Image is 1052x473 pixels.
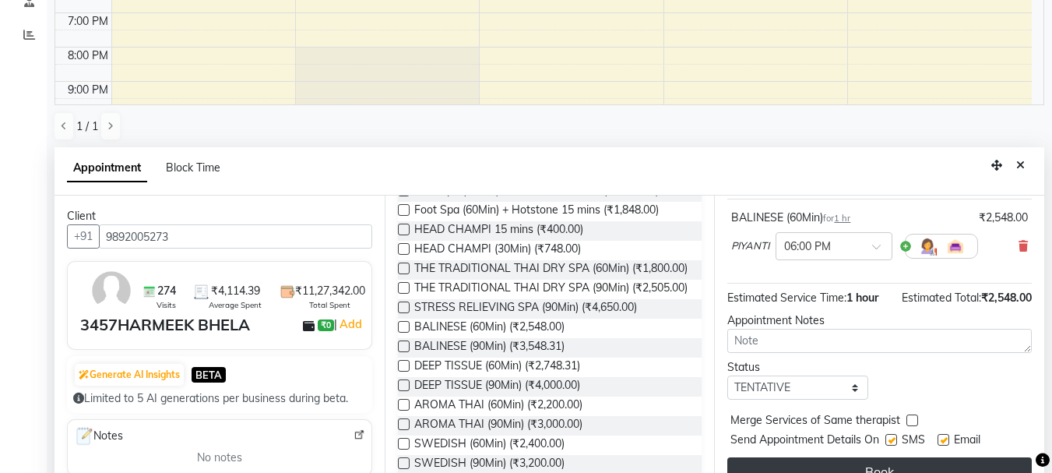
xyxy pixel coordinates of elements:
button: +91 [67,224,100,249]
span: PIYANTI [731,238,769,254]
span: Email [954,432,980,451]
span: AROMA THAI (90Min) (₹3,000.00) [414,416,582,436]
span: DEEP TISSUE (90Min) (₹4,000.00) [414,377,580,397]
div: Appointment Notes [727,312,1032,329]
span: Average Spent [209,299,262,311]
span: THE TRADITIONAL THAI DRY SPA (60Min) (₹1,800.00) [414,260,688,280]
span: ₹2,548.00 [981,291,1032,305]
img: avatar [89,268,134,313]
span: Estimated Service Time: [727,291,846,305]
span: DEEP TISSUE (60Min) (₹2,748.31) [414,358,580,377]
span: Total Spent [309,299,350,311]
button: Generate AI Insights [75,364,184,386]
span: Block Time [166,161,220,175]
span: Notes [74,426,123,447]
span: BALINESE (90Min) (₹3,548.31) [414,338,565,358]
span: Send Appointment Details On [730,432,879,451]
span: 1 hour [846,291,878,305]
span: ₹4,114.39 [211,283,260,299]
div: Limited to 5 AI generations per business during beta. [73,390,366,407]
span: No notes [197,450,242,466]
span: BETA [192,367,226,382]
span: Appointment [67,154,147,182]
span: 274 [157,283,176,299]
a: Add [337,315,364,334]
small: for [823,213,850,224]
div: 7:00 PM [65,13,111,30]
span: 1 / 1 [76,118,98,135]
div: 9:00 PM [65,82,111,98]
span: Foot Spa (60Min) + Hotstone 15 mins (₹1,848.00) [414,202,659,221]
div: 8:00 PM [65,48,111,64]
span: SMS [902,432,925,451]
img: Hairdresser.png [918,237,937,256]
div: ₹2,548.00 [979,210,1028,226]
img: Interior.png [946,237,965,256]
span: SWEDISH (60Min) (₹2,400.00) [414,436,565,455]
div: Client [67,208,372,224]
span: ₹11,27,342.00 [295,283,365,299]
span: Estimated Total: [902,291,981,305]
input: Search by Name/Mobile/Email/Code [99,224,372,249]
span: HEAD CHAMPI (30Min) (₹748.00) [414,241,581,260]
div: 3457HARMEEK BHELA [80,313,250,337]
span: AROMA THAI (60Min) (₹2,200.00) [414,397,582,416]
span: THE TRADITIONAL THAI DRY SPA (90Min) (₹2,505.00) [414,280,688,299]
span: Visits [157,299,176,311]
span: Merge Services of Same therapist [730,412,900,432]
span: | [334,315,364,334]
div: BALINESE (60Min) [731,210,850,226]
span: HEAD CHAMPI 15 mins (₹400.00) [414,221,583,241]
span: BALINESE (60Min) (₹2,548.00) [414,319,565,338]
span: 1 hr [834,213,850,224]
span: STRESS RELIEVING SPA (90Min) (₹4,650.00) [414,299,637,319]
div: Status [727,359,867,376]
span: ₹0 [318,319,334,332]
button: Close [1009,154,1032,178]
